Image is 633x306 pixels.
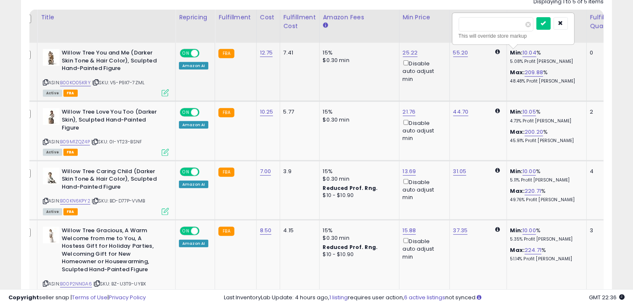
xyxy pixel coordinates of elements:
small: Amazon Fees. [323,22,328,29]
strong: Copyright [8,293,39,301]
a: 37.35 [453,226,468,235]
span: All listings currently available for purchase on Amazon [43,208,62,215]
a: 10.04 [523,49,536,57]
div: % [510,128,580,144]
a: 10.00 [523,167,536,176]
a: Terms of Use [72,293,108,301]
span: All listings currently available for purchase on Amazon [43,90,62,97]
small: FBA [218,227,234,236]
a: B00KN6KPY2 [60,197,90,205]
p: 48.48% Profit [PERSON_NAME] [510,78,580,84]
b: Min: [510,49,523,57]
a: 21.76 [403,108,416,116]
b: Max: [510,187,525,195]
div: This will override store markup [459,32,568,40]
p: 5.08% Profit [PERSON_NAME] [510,59,580,65]
div: 15% [323,49,393,57]
div: 15% [323,227,393,234]
div: Disable auto adjust min [403,177,443,202]
div: ASIN: [43,168,169,214]
a: 209.88 [525,68,543,77]
a: 44.70 [453,108,469,116]
b: Reduced Prof. Rng. [323,184,378,192]
span: | SKU: BZ-U3T9-UYBX [93,280,146,287]
th: The percentage added to the cost of goods (COGS) that forms the calculator for Min & Max prices. [507,10,586,43]
div: Title [41,13,172,22]
a: 55.20 [453,49,468,57]
div: $0.30 min [323,234,393,242]
small: FBA [218,168,234,177]
div: Fulfillment Cost [284,13,316,31]
a: 1 listing [329,293,348,301]
div: $0.30 min [323,57,393,64]
a: B00KO05KRY [60,79,91,86]
span: FBA [63,208,78,215]
a: 224.71 [525,246,541,254]
a: 10.25 [260,108,273,116]
div: Amazon AI [179,62,208,70]
div: seller snap | | [8,294,146,302]
img: 31-5PCgJq7L._SL40_.jpg [43,227,60,244]
p: 51.14% Profit [PERSON_NAME] [510,256,580,262]
span: OFF [198,228,212,235]
small: FBA [218,108,234,117]
div: 15% [323,108,393,116]
span: | SKU: 0I-YT23-BSNF [91,138,142,145]
p: 5.35% Profit [PERSON_NAME] [510,236,580,242]
span: OFF [198,109,212,116]
span: ON [181,109,191,116]
div: Amazon AI [179,181,208,188]
span: OFF [198,50,212,57]
a: 15.88 [403,226,416,235]
div: 7.41 [284,49,313,57]
span: | SKU: BD-D77P-VVMB [92,197,145,204]
a: B09M1ZQZ4P [60,138,90,145]
div: % [510,246,580,262]
div: Disable auto adjust min [403,118,443,143]
div: Last InventoryLab Update: 4 hours ago, requires user action, not synced. [224,294,625,302]
b: Willow Tree Caring Child (Darker Skin Tone & Hair Color), Sculpted Hand-Painted Figure [62,168,164,193]
a: 12.75 [260,49,273,57]
div: Cost [260,13,276,22]
b: Max: [510,246,525,254]
b: Willow Tree Gracious, A Warm Welcome from me to You, A Hostess Gift for Holiday Parties, Welcomin... [62,227,164,275]
div: % [510,168,580,183]
div: % [510,69,580,84]
b: Min: [510,108,523,116]
div: 4 [590,168,616,175]
span: ON [181,228,191,235]
span: OFF [198,168,212,175]
b: Willow Tree Love You Too (Darker Skin), Sculpted Hand-Painted Figure [62,108,164,134]
div: 15% [323,168,393,175]
img: 310vpTT1jsL._SL40_.jpg [43,168,60,184]
div: Fulfillment [218,13,252,22]
p: 4.73% Profit [PERSON_NAME] [510,118,580,124]
div: ASIN: [43,108,169,155]
b: Reduced Prof. Rng. [323,244,378,251]
div: ASIN: [43,49,169,96]
a: 25.22 [403,49,418,57]
div: % [510,227,580,242]
a: 200.20 [525,128,543,136]
a: 13.69 [403,167,416,176]
div: Amazon AI [179,240,208,247]
div: 0 [590,49,616,57]
div: Min Price [403,13,446,22]
span: | SKU: V5-P9X7-7ZML [92,79,144,86]
p: 45.91% Profit [PERSON_NAME] [510,138,580,144]
div: 5.77 [284,108,313,116]
div: $10 - $10.90 [323,251,393,258]
small: FBA [218,49,234,58]
div: 2 [590,108,616,116]
div: $0.30 min [323,175,393,183]
b: Max: [510,68,525,76]
a: 6 active listings [404,293,445,301]
span: ON [181,50,191,57]
div: Repricing [179,13,211,22]
div: 3.9 [284,168,313,175]
span: ON [181,168,191,175]
div: Disable auto adjust min [403,59,443,83]
div: $10 - $10.90 [323,192,393,199]
a: Privacy Policy [109,293,146,301]
div: Fulfillable Quantity [590,13,619,31]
